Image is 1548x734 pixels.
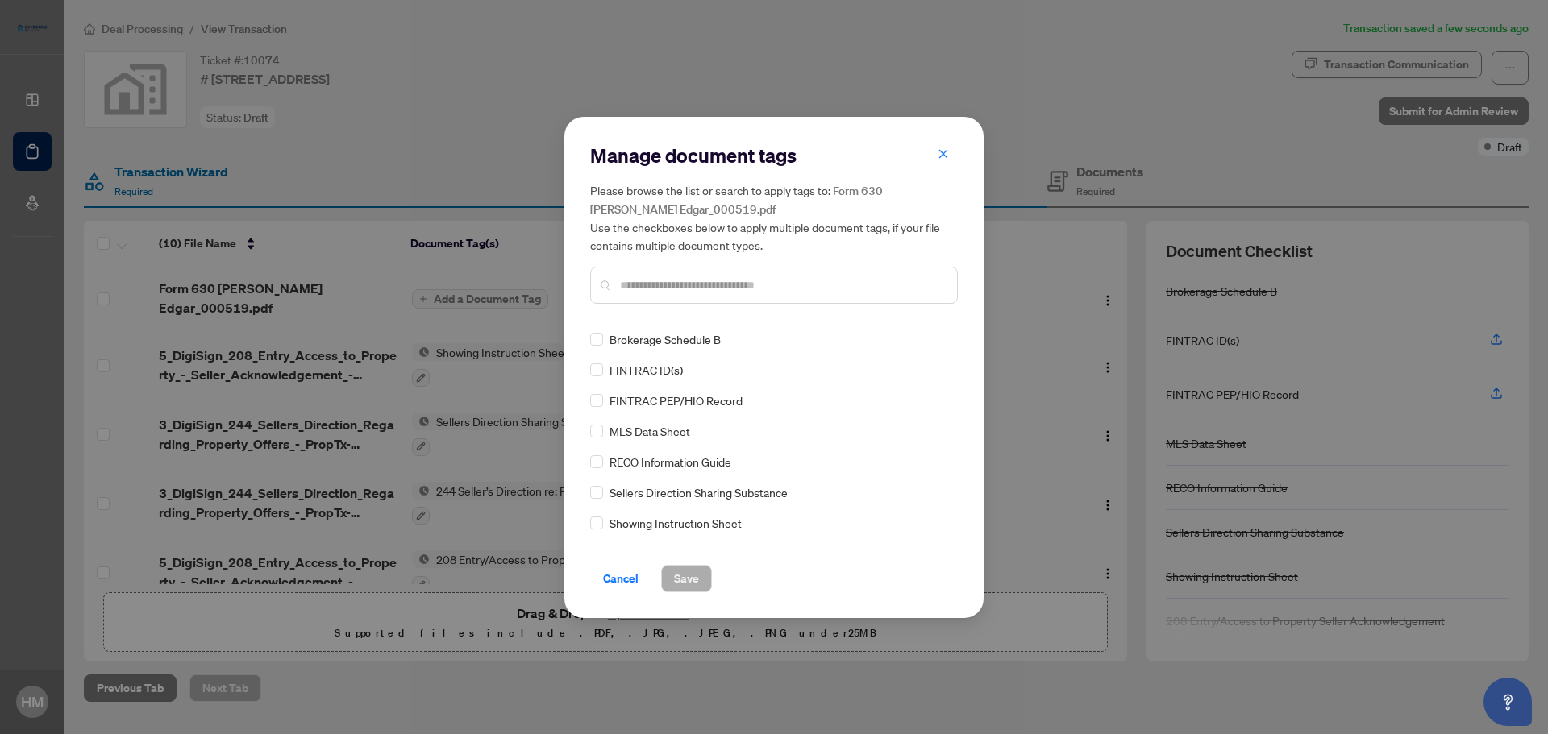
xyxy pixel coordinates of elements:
[610,361,683,379] span: FINTRAC ID(s)
[610,392,743,409] span: FINTRAC PEP/HIO Record
[610,514,742,532] span: Showing Instruction Sheet
[590,181,958,254] h5: Please browse the list or search to apply tags to: Use the checkboxes below to apply multiple doc...
[938,148,949,160] span: close
[590,184,883,217] span: Form 630 [PERSON_NAME] Edgar_000519.pdf
[610,453,731,471] span: RECO Information Guide
[590,143,958,168] h2: Manage document tags
[610,330,721,348] span: Brokerage Schedule B
[590,565,651,592] button: Cancel
[1483,678,1532,726] button: Open asap
[603,566,639,591] span: Cancel
[610,483,788,501] span: Sellers Direction Sharing Substance
[661,565,712,592] button: Save
[610,422,690,440] span: MLS Data Sheet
